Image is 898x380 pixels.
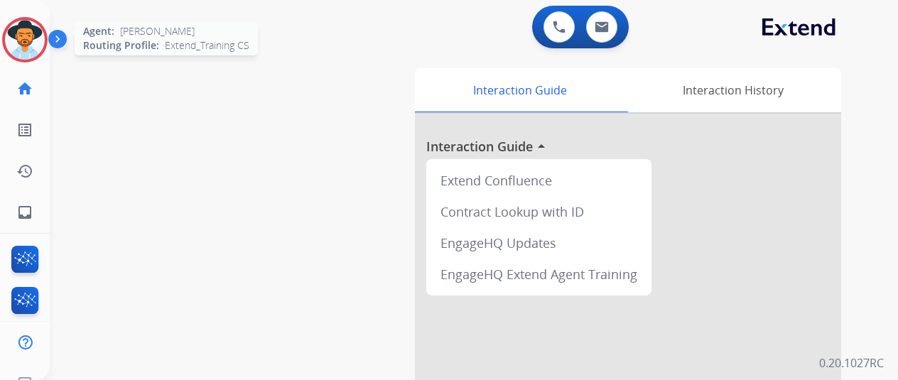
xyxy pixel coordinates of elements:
[5,20,45,60] img: avatar
[83,24,114,38] span: Agent:
[415,68,624,112] div: Interaction Guide
[16,121,33,139] mat-icon: list_alt
[16,204,33,221] mat-icon: inbox
[432,259,646,290] div: EngageHQ Extend Agent Training
[16,163,33,180] mat-icon: history
[624,68,841,112] div: Interaction History
[432,227,646,259] div: EngageHQ Updates
[165,38,249,53] span: Extend_Training CS
[432,165,646,196] div: Extend Confluence
[16,80,33,97] mat-icon: home
[432,196,646,227] div: Contract Lookup with ID
[83,38,159,53] span: Routing Profile:
[819,354,884,371] p: 0.20.1027RC
[120,24,195,38] span: [PERSON_NAME]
